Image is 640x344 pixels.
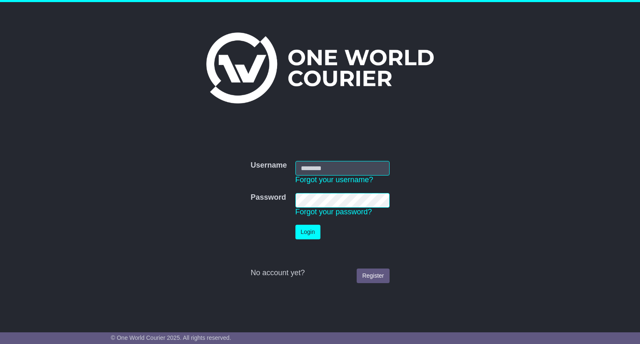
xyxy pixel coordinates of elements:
[295,176,373,184] a: Forgot your username?
[250,161,287,170] label: Username
[111,334,231,341] span: © One World Courier 2025. All rights reserved.
[206,33,434,103] img: One World
[295,225,320,239] button: Login
[357,269,389,283] a: Register
[250,193,286,202] label: Password
[295,208,372,216] a: Forgot your password?
[250,269,389,278] div: No account yet?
